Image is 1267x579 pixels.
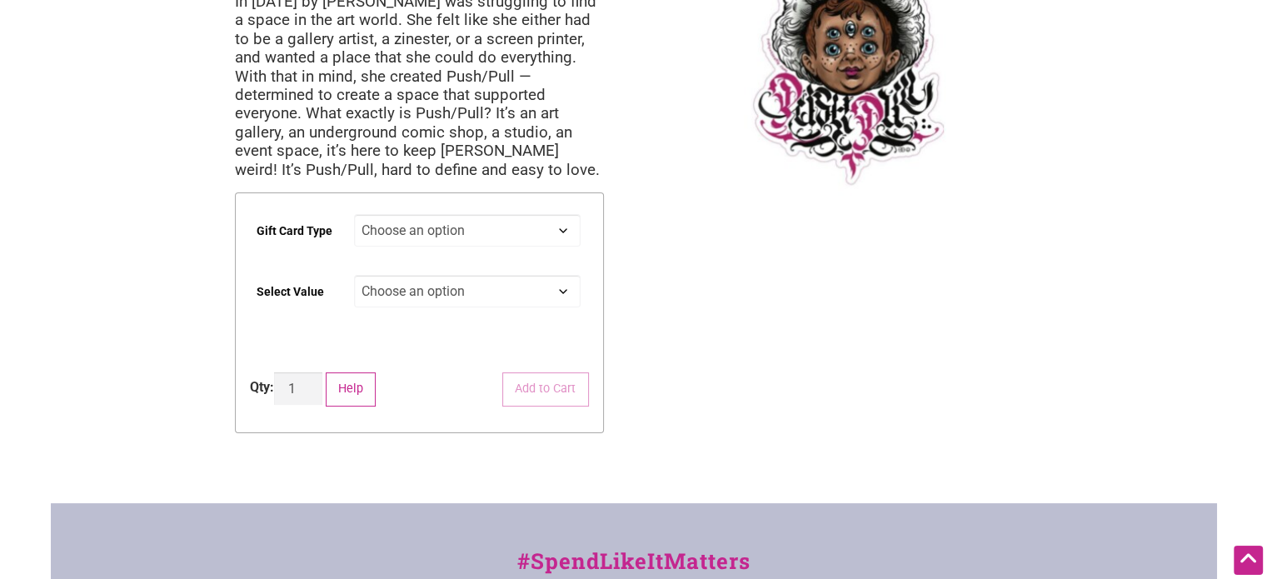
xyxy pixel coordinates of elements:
div: Scroll Back to Top [1234,546,1263,575]
button: Help [326,372,377,407]
input: Product quantity [274,372,322,405]
label: Gift Card Type [257,212,332,250]
button: Add to Cart [502,372,589,407]
div: Qty: [250,377,274,397]
label: Select Value [257,273,324,311]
